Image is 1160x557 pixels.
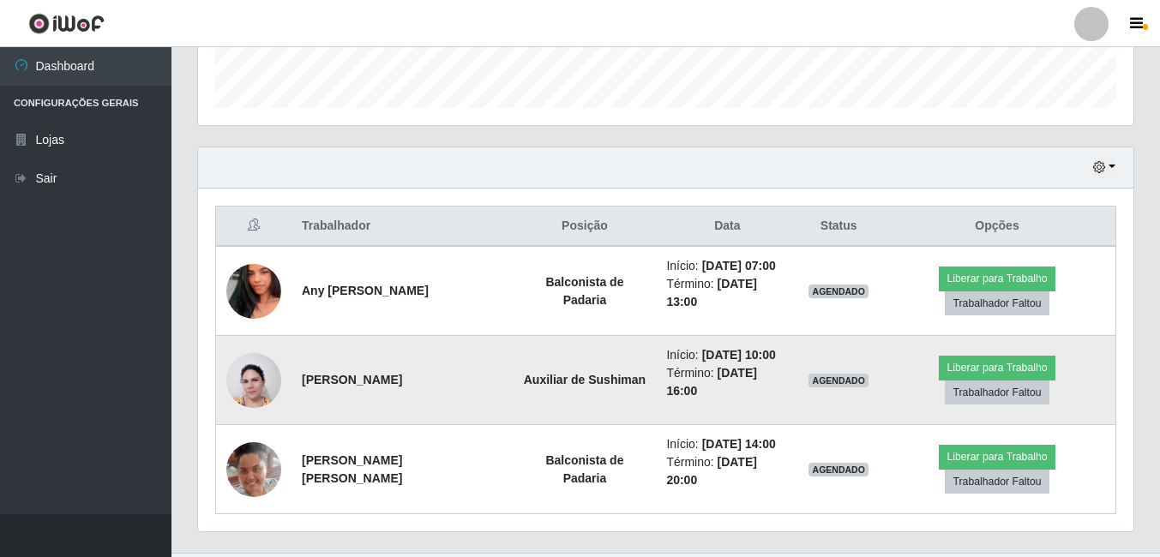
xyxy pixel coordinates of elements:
[302,373,402,386] strong: [PERSON_NAME]
[702,348,776,362] time: [DATE] 10:00
[302,284,429,297] strong: Any [PERSON_NAME]
[808,284,868,298] span: AGENDADO
[226,344,281,417] img: 1733236843122.jpeg
[302,453,402,485] strong: [PERSON_NAME] [PERSON_NAME]
[226,439,281,500] img: 1723491411759.jpeg
[666,257,788,275] li: Início:
[702,437,776,451] time: [DATE] 14:00
[702,259,776,273] time: [DATE] 07:00
[524,373,646,386] strong: Auxiliar de Sushiman
[945,380,1049,404] button: Trabalhador Faltou
[939,356,1055,380] button: Liberar para Trabalho
[945,470,1049,494] button: Trabalhador Faltou
[879,207,1115,247] th: Opções
[666,435,788,453] li: Início:
[226,243,281,340] img: 1739548726424.jpeg
[666,453,788,489] li: Término:
[808,463,868,476] span: AGENDADO
[514,207,657,247] th: Posição
[939,267,1055,290] button: Liberar para Trabalho
[808,374,868,387] span: AGENDADO
[939,445,1055,469] button: Liberar para Trabalho
[545,275,623,307] strong: Balconista de Padaria
[666,364,788,400] li: Término:
[292,207,514,247] th: Trabalhador
[798,207,879,247] th: Status
[666,346,788,364] li: Início:
[666,275,788,311] li: Término:
[545,453,623,485] strong: Balconista de Padaria
[656,207,798,247] th: Data
[28,13,105,34] img: CoreUI Logo
[945,291,1049,315] button: Trabalhador Faltou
